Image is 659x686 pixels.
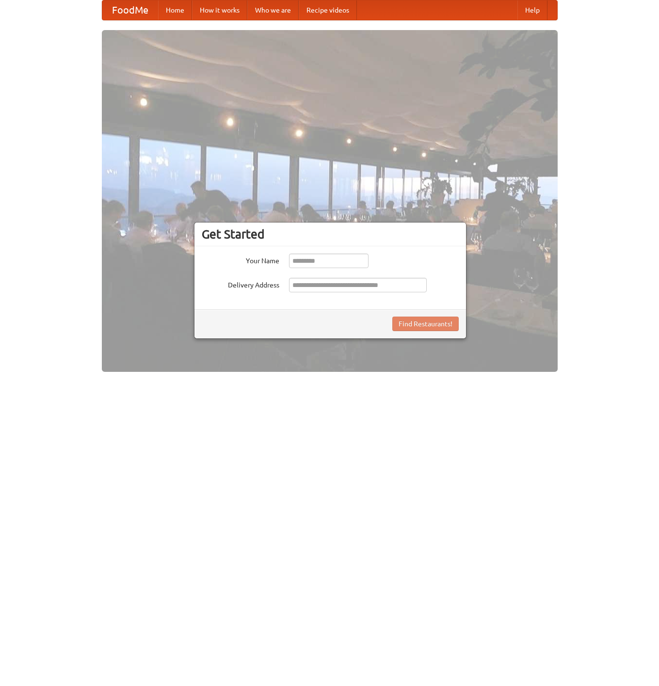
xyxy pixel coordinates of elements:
[102,0,158,20] a: FoodMe
[202,278,279,290] label: Delivery Address
[202,227,459,241] h3: Get Started
[192,0,247,20] a: How it works
[247,0,299,20] a: Who we are
[202,254,279,266] label: Your Name
[299,0,357,20] a: Recipe videos
[158,0,192,20] a: Home
[517,0,547,20] a: Help
[392,317,459,331] button: Find Restaurants!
